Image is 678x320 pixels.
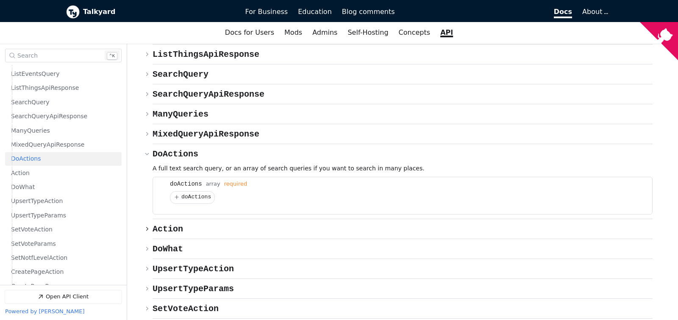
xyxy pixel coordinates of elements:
a: Self-Hosting [342,25,393,40]
a: SearchQuery [11,96,118,109]
button: ​ [153,279,234,298]
span: UpsertTypeParams [153,284,234,294]
p: A full text search query, or an array of search queries if you want to search in many places. [153,164,653,173]
button: ​ [153,45,259,64]
span: SearchQueryApiResponse [11,112,87,120]
kbd: k [107,52,117,60]
a: SetVoteParams [11,237,118,250]
a: For Business [240,5,293,19]
span: DoWhat [11,183,35,191]
span: UpsertTypeAction [153,264,234,274]
span: SearchQuery [11,98,50,106]
span: SearchQuery [153,70,208,79]
a: CreatePageParams [11,280,118,293]
span: SearchQueryApiResponse [153,89,264,99]
span: MixedQueryApiResponse [153,129,259,139]
button: ​ [153,219,183,239]
img: Talkyard logo [66,5,80,19]
button: ​ [153,299,219,318]
a: ManyQueries [11,124,118,137]
span: ListEventsQuery [11,70,59,78]
span: ListThingsApiResponse [11,84,79,92]
a: Open API Client [5,290,122,303]
button: ​ [153,104,208,124]
a: Docs for Users [220,25,279,40]
span: doActions [181,194,211,200]
a: Talkyard logoTalkyard [66,5,233,19]
span: Action [11,169,30,177]
a: Blog comments [337,5,400,19]
span: ⌃ [109,54,112,59]
a: UpsertTypeAction [11,195,118,208]
span: array [206,181,220,187]
span: Docs [554,8,572,18]
button: doActions [170,192,214,203]
a: ListThingsApiResponse [11,82,118,95]
span: For Business [245,8,288,16]
span: UpsertTypeAction [11,198,63,206]
span: ManyQueries [153,109,208,119]
button: ​ [153,124,259,144]
a: SetVoteAction [11,223,118,236]
span: Search [17,52,38,59]
a: Mods [279,25,307,40]
a: MixedQueryApiResponse [11,138,118,151]
a: Docs [400,5,578,19]
a: UpsertTypeParams [11,209,118,222]
span: CreatePageAction [11,268,64,276]
span: DoActions [153,149,198,159]
span: SetNotfLevelAction [11,254,67,262]
span: CreatePageParams [11,282,67,290]
a: SetNotfLevelAction [11,251,118,264]
a: About [582,8,607,16]
span: SetVoteAction [11,225,53,234]
span: ListThingsApiResponse [153,50,259,59]
button: ​ [153,259,234,278]
a: Concepts [394,25,436,40]
a: API [435,25,458,40]
a: DoActions [11,153,118,166]
a: CreatePageAction [11,266,118,279]
span: Action [153,224,183,234]
span: ManyQueries [11,127,50,135]
div: doActions [170,181,202,187]
div: required [224,181,247,187]
a: Powered by [PERSON_NAME] [5,309,84,315]
a: Education [293,5,337,19]
span: Blog comments [342,8,395,16]
a: DoWhat [11,181,118,194]
span: MixedQueryApiResponse [11,141,84,149]
button: ​ [153,144,198,164]
button: ​ [153,239,183,259]
span: SetVoteAction [153,304,219,314]
span: DoWhat [153,244,183,254]
span: DoActions [11,155,41,163]
a: SearchQueryApiResponse [11,110,118,123]
button: ​ [153,84,264,104]
a: ListEventsQuery [11,67,118,81]
a: Action [11,167,118,180]
button: ​ [153,64,208,84]
a: Admins [307,25,342,40]
b: Talkyard [83,6,233,17]
span: SetVoteParams [11,240,56,248]
span: UpsertTypeParams [11,211,66,220]
span: Education [298,8,332,16]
